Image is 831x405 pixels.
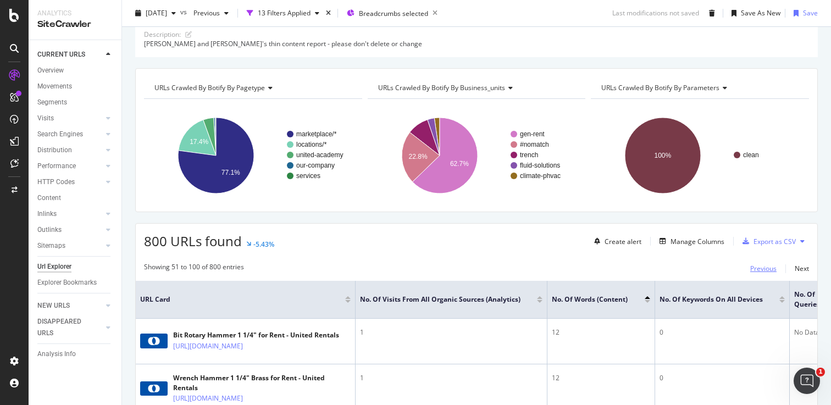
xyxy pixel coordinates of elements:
text: united-academy [296,151,343,159]
div: Search Engines [37,129,83,140]
text: 62.7% [450,160,469,168]
div: Save As New [741,8,780,18]
text: #nomatch [520,141,549,148]
div: 0 [660,328,785,337]
text: trench [520,151,538,159]
iframe: Intercom live chat [794,368,820,394]
div: 12 [552,373,650,383]
span: No. of Keywords On All Devices [660,295,763,304]
svg: A chart. [591,108,809,203]
text: gen-rent [520,130,545,138]
a: Search Engines [37,129,103,140]
div: CURRENT URLS [37,49,85,60]
div: 0 [660,373,785,383]
a: Movements [37,81,114,92]
span: URL Card [140,295,342,304]
div: Create alert [605,237,641,246]
button: Breadcrumbs selected [342,4,428,22]
div: Bit Rotary Hammer 1 1/4" for Rent - United Rentals [173,330,339,340]
button: Save As New [727,4,780,22]
svg: A chart. [368,108,586,203]
button: Previous [189,4,233,22]
a: Explorer Bookmarks [37,277,114,289]
span: No. of Visits from All Organic Sources (Analytics) [360,295,520,304]
div: Showing 51 to 100 of 800 entries [144,262,244,275]
div: 13 Filters Applied [258,8,311,18]
button: Create alert [590,232,641,250]
div: Outlinks [37,224,62,236]
a: Url Explorer [37,261,114,273]
div: 1 [360,328,542,337]
div: 1 [360,373,542,383]
div: Visits [37,113,54,124]
button: Save [789,4,818,22]
button: Next [795,262,809,275]
div: Movements [37,81,72,92]
a: NEW URLS [37,300,103,312]
a: Inlinks [37,208,103,220]
text: marketplace/* [296,130,337,138]
h4: URLs Crawled By Botify By business_units [376,79,576,97]
div: NEW URLS [37,300,70,312]
text: clean [743,151,759,159]
a: [URL][DOMAIN_NAME] [173,341,243,352]
button: Previous [750,262,777,275]
img: main image [140,381,168,396]
a: Sitemaps [37,240,103,252]
div: Manage Columns [671,237,724,246]
div: Analytics [37,9,113,18]
a: CURRENT URLS [37,49,103,60]
span: vs [180,7,189,16]
div: Next [795,264,809,273]
svg: A chart. [144,108,362,203]
span: URLs Crawled By Botify By business_units [378,83,505,92]
div: Analysis Info [37,348,76,360]
div: Description: [144,30,181,39]
span: 1 [816,368,825,376]
div: Distribution [37,145,72,156]
span: Breadcrumbs selected [359,9,428,18]
text: services [296,172,320,180]
button: Export as CSV [738,232,796,250]
span: URLs Crawled By Botify By parameters [601,83,719,92]
div: -5.43% [253,240,274,249]
button: Manage Columns [655,235,724,248]
text: 22.8% [408,153,427,161]
div: times [324,8,333,19]
text: 77.1% [221,169,240,176]
a: Analysis Info [37,348,114,360]
div: Sitemaps [37,240,65,252]
div: Url Explorer [37,261,71,273]
div: HTTP Codes [37,176,75,188]
div: Export as CSV [754,237,796,246]
div: Previous [750,264,777,273]
span: URLs Crawled By Botify By pagetype [154,83,265,92]
div: SiteCrawler [37,18,113,31]
a: Outlinks [37,224,103,236]
a: Performance [37,160,103,172]
span: 2025 Sep. 12th [146,8,167,18]
text: 17.4% [190,138,208,146]
div: DISAPPEARED URLS [37,316,93,339]
text: our-company [296,162,335,169]
div: Performance [37,160,76,172]
a: HTTP Codes [37,176,103,188]
div: Save [803,8,818,18]
div: Explorer Bookmarks [37,277,97,289]
div: Last modifications not saved [612,8,699,18]
h4: URLs Crawled By Botify By parameters [599,79,799,97]
a: Distribution [37,145,103,156]
a: DISAPPEARED URLS [37,316,103,339]
a: [URL][DOMAIN_NAME] [173,393,243,404]
img: main image [140,334,168,348]
text: 100% [655,152,672,159]
a: Visits [37,113,103,124]
div: [PERSON_NAME] and [PERSON_NAME]'s thin content report - please don't delete or change [144,39,809,48]
button: [DATE] [131,4,180,22]
a: Overview [37,65,114,76]
span: No. of Words (Content) [552,295,628,304]
h4: URLs Crawled By Botify By pagetype [152,79,352,97]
